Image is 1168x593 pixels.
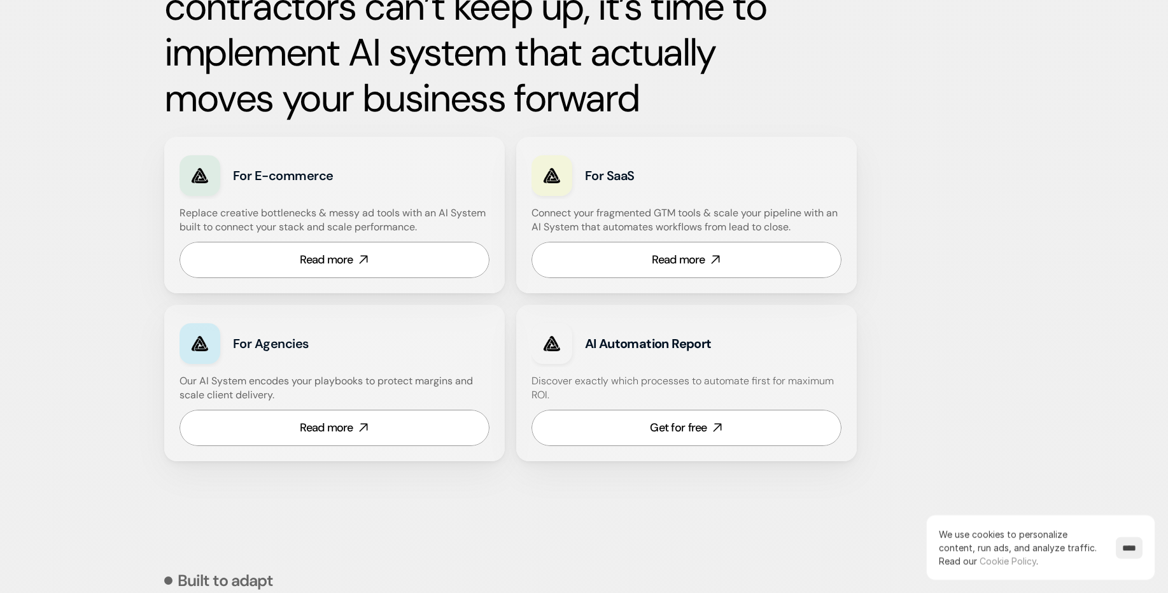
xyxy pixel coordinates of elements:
div: Read more [300,252,353,268]
h3: For Agencies [233,335,407,352]
p: Built to adapt [178,573,273,589]
h4: Connect your fragmented GTM tools & scale your pipeline with an AI System that automates workflow... [531,206,848,235]
div: Get for free [650,420,707,436]
a: Read more [179,242,489,278]
div: Read more [652,252,705,268]
h3: For E-commerce [233,167,407,185]
a: Cookie Policy [980,555,1036,566]
h3: For SaaS [585,167,759,185]
p: We use cookies to personalize content, run ads, and analyze traffic. [939,527,1103,568]
h4: Our AI System encodes your playbooks to protect margins and scale client delivery. [179,374,489,403]
a: Read more [531,242,841,278]
a: Get for free [531,410,841,446]
h4: Discover exactly which processes to automate first for maximum ROI. [531,374,841,403]
h4: Replace creative bottlenecks & messy ad tools with an AI System built to connect your stack and s... [179,206,486,235]
a: Read more [179,410,489,446]
span: Read our . [939,555,1038,566]
div: Read more [300,420,353,436]
strong: AI Automation Report [585,335,712,352]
